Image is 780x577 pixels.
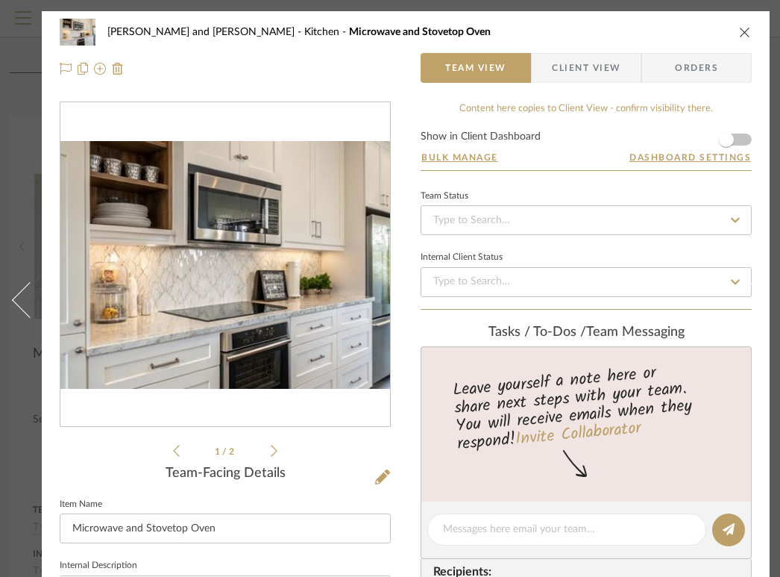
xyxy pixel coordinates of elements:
div: team Messaging [421,325,752,341]
div: 0 [60,141,390,389]
input: Type to Search… [421,205,752,235]
span: 1 [215,447,222,456]
div: Team Status [421,193,468,200]
span: 2 [229,447,236,456]
img: 65baaf15-e979-4018-b31b-c2da2be54537_48x40.jpg [60,17,95,47]
span: Kitchen [304,27,349,37]
button: Dashboard Settings [629,151,752,164]
a: Invite Collaborator [515,416,642,453]
span: Team View [445,53,506,83]
span: Microwave and Stovetop Oven [349,27,491,37]
button: Bulk Manage [421,151,499,164]
span: [PERSON_NAME] and [PERSON_NAME] [107,27,304,37]
span: Tasks / To-Dos / [488,325,586,339]
label: Item Name [60,501,102,508]
div: Team-Facing Details [60,466,391,482]
span: Orders [658,53,735,83]
button: close [738,25,752,39]
span: / [222,447,229,456]
div: Internal Client Status [421,254,503,261]
div: Leave yourself a note here or share next steps with your team. You will receive emails when they ... [419,357,754,457]
img: 65baaf15-e979-4018-b31b-c2da2be54537_436x436.jpg [60,141,390,389]
div: Content here copies to Client View - confirm visibility there. [421,102,752,116]
img: Remove from project [112,63,124,75]
input: Type to Search… [421,267,752,297]
span: Client View [552,53,620,83]
label: Internal Description [60,562,137,570]
input: Enter Item Name [60,514,391,543]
